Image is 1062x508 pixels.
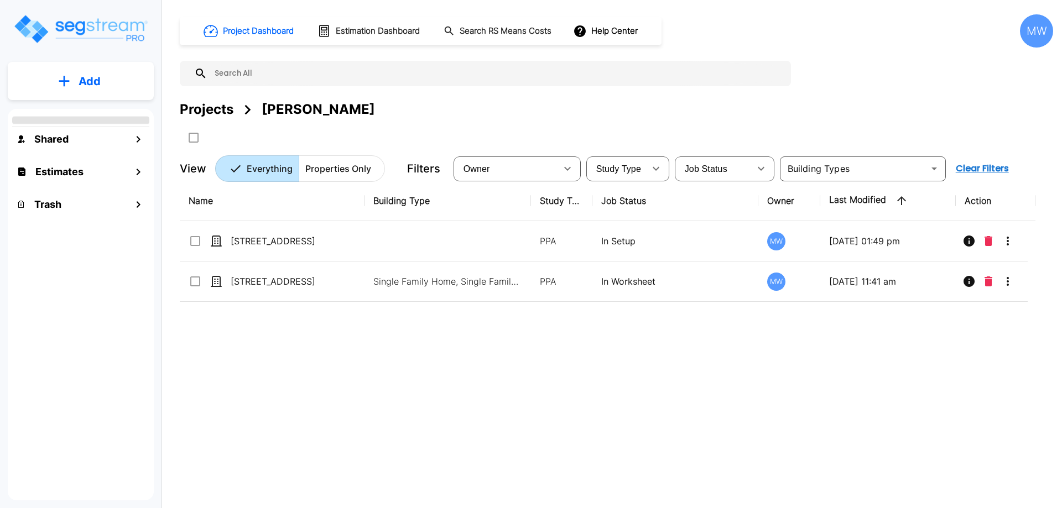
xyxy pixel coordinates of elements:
button: Add [8,65,154,97]
p: [STREET_ADDRESS] [231,234,341,248]
button: Help Center [571,20,642,41]
h1: Estimates [35,164,84,179]
img: Logo [13,13,148,45]
th: Owner [758,181,820,221]
span: Study Type [596,164,641,174]
input: Search All [207,61,785,86]
th: Study Type [531,181,592,221]
p: Add [79,73,101,90]
p: Everything [247,162,293,175]
th: Name [180,181,365,221]
h1: Estimation Dashboard [336,25,420,38]
button: Project Dashboard [199,19,300,43]
button: Info [958,230,980,252]
div: Projects [180,99,233,119]
th: Job Status [592,181,759,221]
div: Select [456,153,556,184]
p: PPA [540,275,584,288]
div: MW [767,232,785,250]
button: Estimation Dashboard [313,19,426,43]
span: Job Status [685,164,727,174]
button: Delete [980,230,997,252]
th: Action [956,181,1036,221]
div: MW [1020,14,1053,48]
input: Building Types [783,161,924,176]
button: Clear Filters [951,158,1013,180]
div: Platform [215,155,385,182]
button: More-Options [997,230,1019,252]
button: Search RS Means Costs [439,20,558,42]
button: Delete [980,270,997,292]
th: Building Type [365,181,531,221]
h1: Project Dashboard [223,25,294,38]
div: MW [767,273,785,291]
button: Open [926,161,942,176]
th: Last Modified [820,181,956,221]
button: Properties Only [299,155,385,182]
div: Select [677,153,750,184]
h1: Shared [34,132,69,146]
p: Filters [407,160,440,177]
h1: Trash [34,197,61,212]
p: Single Family Home, Single Family Home Site [373,275,523,288]
h1: Search RS Means Costs [460,25,551,38]
p: Properties Only [305,162,371,175]
button: Info [958,270,980,292]
button: SelectAll [183,127,205,149]
p: In Setup [601,234,750,248]
p: [STREET_ADDRESS] [231,275,341,288]
p: [DATE] 11:41 am [829,275,947,288]
button: More-Options [997,270,1019,292]
div: [PERSON_NAME] [262,99,375,119]
button: Everything [215,155,299,182]
p: PPA [540,234,584,248]
div: Select [589,153,645,184]
p: View [180,160,206,177]
p: In Worksheet [601,275,750,288]
span: Owner [464,164,490,174]
p: [DATE] 01:49 pm [829,234,947,248]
